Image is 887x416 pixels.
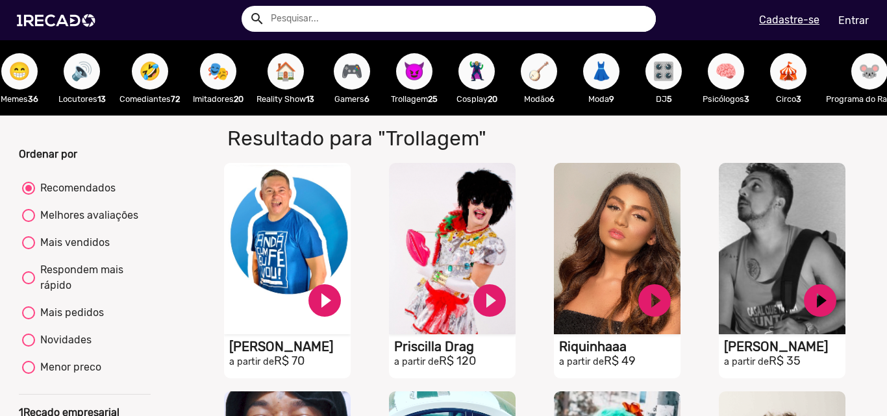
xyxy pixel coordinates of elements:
[245,6,268,29] button: Example home icon
[759,14,819,26] u: Cadastre-se
[796,94,801,104] b: 3
[139,53,161,90] span: 🤣
[554,163,681,334] video: S1RECADO vídeos dedicados para fãs e empresas
[394,354,516,369] h2: R$ 120
[403,53,425,90] span: 😈
[341,53,363,90] span: 🎮
[559,339,681,354] h1: Riquinhaaa
[645,53,682,90] button: 🎛️
[218,126,638,151] h1: Resultado para "Trollagem"
[19,148,77,160] b: Ordenar por
[577,93,626,105] p: Moda
[35,305,104,321] div: Mais pedidos
[334,53,370,90] button: 🎮
[97,94,106,104] b: 13
[306,94,314,104] b: 13
[521,53,557,90] button: 🪕
[327,93,377,105] p: Gamers
[701,93,751,105] p: Psicólogos
[470,281,509,320] a: play_circle_filled
[744,94,749,104] b: 3
[207,53,229,90] span: 🎭
[559,354,681,369] h2: R$ 49
[275,53,297,90] span: 🏠
[858,53,881,90] span: 🐭
[200,53,236,90] button: 🎭
[514,93,564,105] p: Modão
[488,94,497,104] b: 20
[171,94,180,104] b: 72
[764,93,813,105] p: Circo
[396,53,432,90] button: 😈
[1,53,38,90] button: 😁
[256,93,314,105] p: Reality Show
[268,53,304,90] button: 🏠
[390,93,439,105] p: Trollagem
[719,163,845,334] video: S1RECADO vídeos dedicados para fãs e empresas
[653,53,675,90] span: 🎛️
[234,94,244,104] b: 20
[305,281,344,320] a: play_circle_filled
[8,53,31,90] span: 😁
[770,53,806,90] button: 🎪
[261,6,656,32] input: Pesquisar...
[35,180,116,196] div: Recomendados
[635,281,674,320] a: play_circle_filled
[724,356,769,367] small: a partir de
[119,93,180,105] p: Comediantes
[715,53,737,90] span: 🧠
[35,208,138,223] div: Melhores avaliações
[466,53,488,90] span: 🦹🏼‍♀️
[667,94,672,104] b: 5
[229,356,274,367] small: a partir de
[590,53,612,90] span: 👗
[389,163,516,334] video: S1RECADO vídeos dedicados para fãs e empresas
[35,360,101,375] div: Menor preco
[528,53,550,90] span: 🪕
[452,93,501,105] p: Cosplay
[28,94,38,104] b: 36
[394,356,439,367] small: a partir de
[583,53,619,90] button: 👗
[394,339,516,354] h1: Priscilla Drag
[229,354,351,369] h2: R$ 70
[458,53,495,90] button: 🦹🏼‍♀️
[428,94,438,104] b: 25
[830,9,877,32] a: Entrar
[777,53,799,90] span: 🎪
[801,281,840,320] a: play_circle_filled
[609,94,614,104] b: 9
[64,53,100,90] button: 🔊
[639,93,688,105] p: DJ
[229,339,351,354] h1: [PERSON_NAME]
[549,94,555,104] b: 6
[364,94,369,104] b: 6
[35,235,110,251] div: Mais vendidos
[224,163,351,334] video: S1RECADO vídeos dedicados para fãs e empresas
[249,11,265,27] mat-icon: Example home icon
[132,53,168,90] button: 🤣
[724,339,845,354] h1: [PERSON_NAME]
[193,93,244,105] p: Imitadores
[708,53,744,90] button: 🧠
[57,93,106,105] p: Locutores
[559,356,604,367] small: a partir de
[71,53,93,90] span: 🔊
[35,332,92,348] div: Novidades
[724,354,845,369] h2: R$ 35
[35,262,147,293] div: Respondem mais rápido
